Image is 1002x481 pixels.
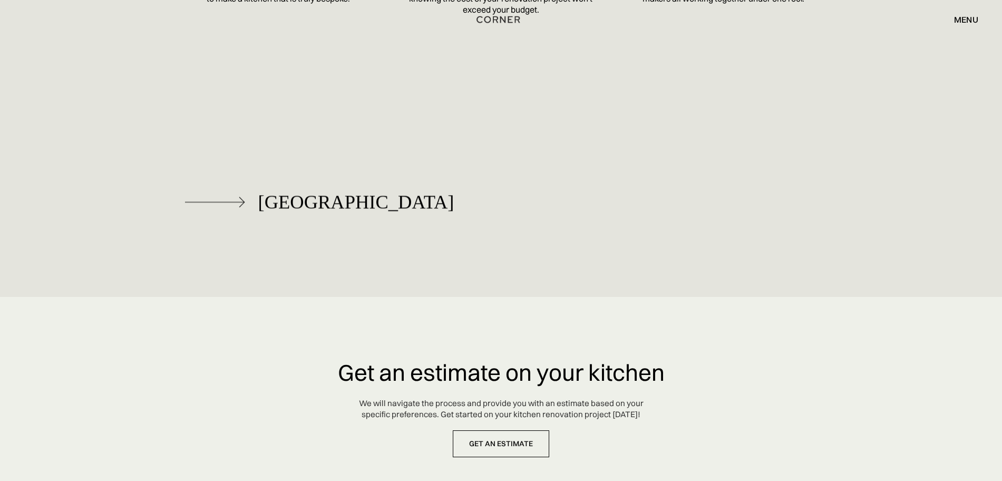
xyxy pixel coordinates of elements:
[258,191,454,213] div: [GEOGRAPHIC_DATA]
[359,398,644,420] div: We will navigate the process and provide you with an estimate based on your specific preferences....
[465,13,537,26] a: home
[453,430,549,457] a: get an estimate
[943,11,978,28] div: menu
[185,163,454,231] a: [GEOGRAPHIC_DATA]
[954,15,978,24] div: menu
[338,360,665,385] h3: Get an estimate on your kitchen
